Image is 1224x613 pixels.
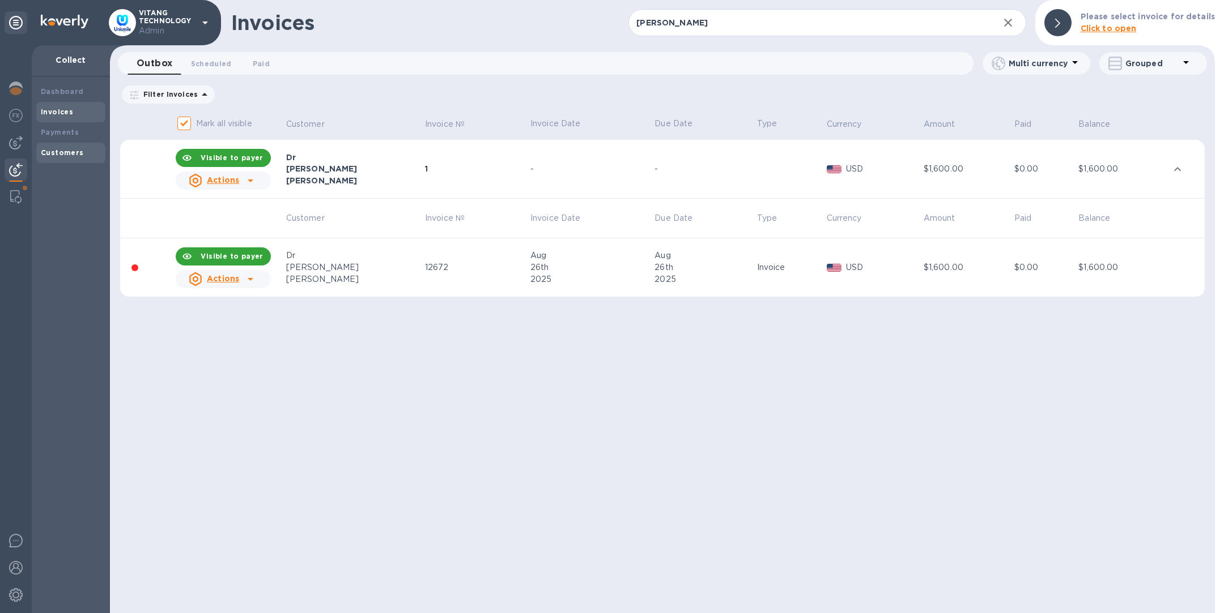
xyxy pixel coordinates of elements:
[530,163,651,175] div: -
[425,118,479,130] span: Invoice №
[757,212,777,224] p: Type
[1125,58,1179,69] p: Grouped
[286,250,422,262] div: Dr
[286,273,422,285] div: [PERSON_NAME]
[1009,58,1068,69] p: Multi currency
[1014,163,1076,175] div: $0.00
[286,152,422,163] div: Dr
[191,58,232,70] span: Scheduled
[1078,212,1125,224] span: Balance
[530,262,651,273] div: 26th
[827,165,842,173] img: USD
[286,212,325,224] p: Customer
[654,212,707,224] span: Due Date
[1014,212,1047,224] span: Paid
[1078,262,1166,273] div: $1,600.00
[139,9,195,37] p: VITANG TECHNOLOGY
[41,54,101,66] p: Collect
[139,25,195,37] p: Admin
[654,273,753,285] div: 2025
[924,212,970,224] span: Amount
[1081,12,1215,21] b: Please select invoice for details
[139,89,198,99] p: Filter Invoices
[654,118,753,130] p: Due Date
[530,273,651,285] div: 2025
[654,262,753,273] div: 26th
[846,262,920,273] p: USD
[924,262,1011,273] div: $1,600.00
[201,252,263,260] b: Visible to payer
[286,175,422,186] div: [PERSON_NAME]
[827,212,862,224] p: Currency
[207,274,239,283] u: Actions
[1014,262,1076,273] div: $0.00
[757,262,823,273] div: Invoice
[41,15,88,28] img: Logo
[231,11,314,35] h1: Invoices
[1078,163,1166,175] div: $1,600.00
[1078,118,1125,130] span: Balance
[654,212,692,224] p: Due Date
[654,250,753,262] div: Aug
[827,118,877,130] span: Currency
[286,118,325,130] p: Customer
[196,118,252,130] p: Mark all visible
[9,109,23,122] img: Foreign exchange
[530,212,581,224] p: Invoice Date
[1078,118,1110,130] p: Balance
[827,264,842,272] img: USD
[425,163,527,174] div: 1
[924,212,955,224] p: Amount
[1014,118,1047,130] span: Paid
[41,87,84,96] b: Dashboard
[846,163,920,175] p: USD
[286,212,339,224] span: Customer
[1169,161,1186,178] button: expand row
[253,58,270,70] span: Paid
[530,212,596,224] span: Invoice Date
[41,148,84,157] b: Customers
[425,118,465,130] p: Invoice №
[207,175,239,185] u: Actions
[1078,212,1110,224] p: Balance
[1081,24,1137,33] b: Click to open
[425,262,527,273] div: 12672
[757,118,823,130] p: Type
[41,108,73,116] b: Invoices
[654,163,753,175] div: -
[201,153,263,162] b: Visible to payer
[137,55,173,71] span: Outbox
[827,118,862,130] p: Currency
[757,212,792,224] span: Type
[286,262,422,273] div: [PERSON_NAME]
[530,250,651,262] div: Aug
[1014,212,1032,224] p: Paid
[827,212,877,224] span: Currency
[1014,118,1032,130] p: Paid
[286,163,422,174] div: [PERSON_NAME]
[41,128,79,136] b: Payments
[924,163,1011,175] div: $1,600.00
[924,118,970,130] span: Amount
[924,118,955,130] p: Amount
[530,118,651,130] p: Invoice Date
[425,212,479,224] span: Invoice №
[286,118,339,130] span: Customer
[425,212,465,224] p: Invoice №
